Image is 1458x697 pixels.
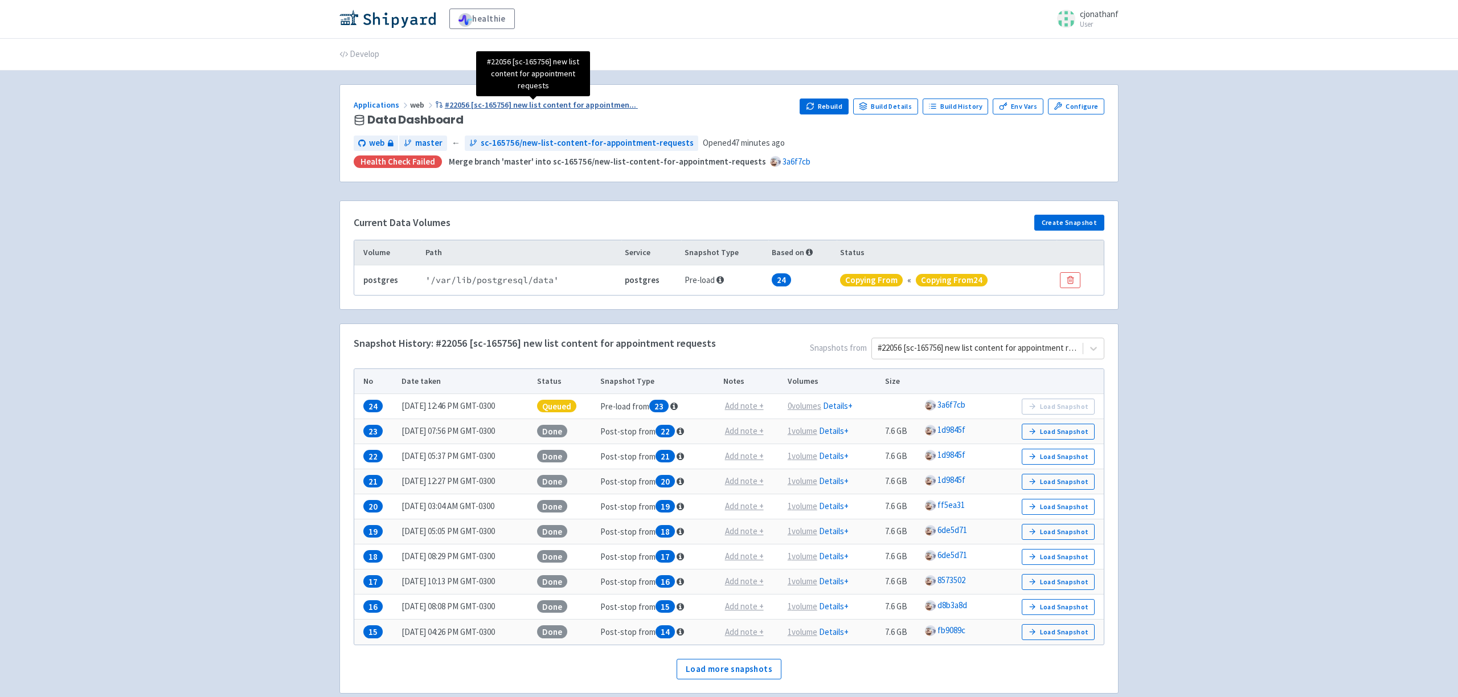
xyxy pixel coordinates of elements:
a: Details+ [819,626,849,637]
span: 19 [363,525,383,538]
td: [DATE] 05:37 PM GMT-0300 [398,444,534,469]
a: 6de5d71 [937,524,967,535]
span: Done [537,600,567,613]
td: [DATE] 03:04 AM GMT-0300 [398,494,534,519]
img: Shipyard logo [339,10,436,28]
a: Configure [1048,99,1104,114]
td: Post-stop from [596,594,719,620]
th: Path [421,240,621,265]
span: 20 [363,500,383,513]
span: master [415,137,443,150]
u: Add note + [725,425,764,436]
h4: Snapshot History: #22056 [sc-165756] new list content for appointment requests [354,338,716,349]
button: Load Snapshot [1022,424,1095,440]
span: 23 [649,400,669,413]
td: Post-stop from [596,419,719,444]
span: sc-165756/new-list-content-for-appointment-requests [481,137,694,150]
a: healthie [449,9,515,29]
a: #22056 [sc-165756] new list content for appointmen... [435,100,638,110]
button: Load Snapshot [1022,499,1095,515]
span: 22 [656,425,675,438]
a: d8b3a8d [937,600,967,610]
b: postgres [625,274,660,285]
a: master [399,136,447,151]
span: 17 [656,550,675,563]
span: 18 [656,525,675,538]
td: [DATE] 12:46 PM GMT-0300 [398,394,534,419]
a: Build Details [853,99,918,114]
button: Load Snapshot [1022,549,1095,565]
a: sc-165756/new-list-content-for-appointment-requests [465,136,698,151]
span: 17 [363,575,383,588]
span: Pre-load [685,274,724,285]
button: Load Snapshot [1022,399,1095,415]
a: Build History [923,99,989,114]
a: Develop [339,39,379,71]
span: Done [537,425,567,438]
th: Snapshot Type [596,369,719,394]
span: 21 [363,475,383,488]
a: Applications [354,100,410,110]
td: 7.6 GB [882,519,922,544]
small: User [1080,20,1119,28]
a: 3a6f7cb [783,156,810,167]
td: [DATE] 10:13 PM GMT-0300 [398,569,534,594]
u: 1 volume [788,626,817,637]
button: Load Snapshot [1022,474,1095,490]
span: 16 [363,600,383,613]
td: [DATE] 07:56 PM GMT-0300 [398,419,534,444]
button: Load more snapshots [677,659,782,679]
a: 3a6f7cb [937,399,965,410]
a: 1d9845f [937,449,965,460]
button: Load Snapshot [1022,599,1095,615]
td: 7.6 GB [882,469,922,494]
span: Done [537,450,567,463]
u: 1 volume [788,576,817,587]
td: 7.6 GB [882,569,922,594]
td: 7.6 GB [882,544,922,569]
span: Done [537,500,567,513]
td: [DATE] 04:26 PM GMT-0300 [398,620,534,645]
a: 6de5d71 [937,550,967,560]
u: 0 volume s [788,400,821,411]
a: Details+ [819,425,849,436]
button: Load Snapshot [1022,524,1095,540]
th: Volume [354,240,421,265]
u: Add note + [725,576,764,587]
a: Details+ [819,501,849,511]
td: [DATE] 12:27 PM GMT-0300 [398,469,534,494]
td: Post-stop from [596,544,719,569]
u: 1 volume [788,601,817,612]
span: 24 [363,400,383,413]
span: Opened [703,137,785,150]
td: 7.6 GB [882,594,922,620]
td: 7.6 GB [882,419,922,444]
span: Done [537,525,567,538]
td: 7.6 GB [882,494,922,519]
td: Post-stop from [596,620,719,645]
span: #22056 [sc-165756] new list content for appointmen ... [445,100,636,110]
a: cjonathanf User [1050,10,1119,28]
u: Add note + [725,601,764,612]
span: Done [537,575,567,588]
span: Done [537,625,567,638]
u: Add note + [725,551,764,561]
th: Status [534,369,596,394]
span: Queued [537,400,576,413]
a: 8573502 [937,575,965,585]
div: Health check failed [354,155,442,169]
a: Details+ [823,400,853,411]
td: Post-stop from [596,494,719,519]
td: [DATE] 08:08 PM GMT-0300 [398,594,534,620]
a: Details+ [819,475,849,486]
span: 21 [656,450,675,463]
u: Add note + [725,475,764,486]
span: web [369,137,384,150]
time: 47 minutes ago [731,137,785,148]
span: 19 [656,500,675,513]
span: copying from [840,274,903,287]
a: Details+ [819,576,849,587]
span: ← [452,137,460,150]
u: 1 volume [788,526,817,536]
span: 23 [363,425,383,438]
